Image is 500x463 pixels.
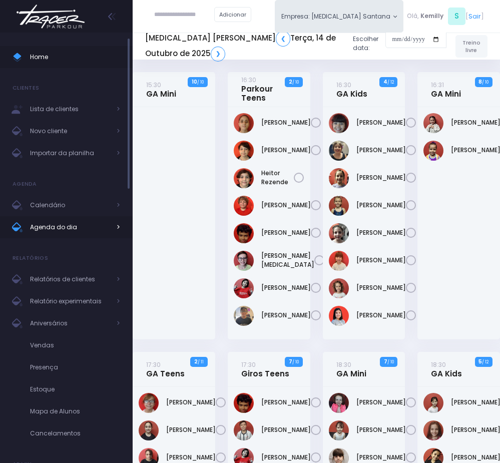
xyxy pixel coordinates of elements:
[234,196,254,216] img: Henrique Affonso
[146,360,185,378] a: 17:30GA Teens
[356,453,406,462] a: [PERSON_NAME]
[234,168,254,188] img: Heitor Rezende Chemin
[261,311,311,320] a: [PERSON_NAME]
[30,405,120,418] span: Mapa de Alunos
[30,273,110,286] span: Relatórios de clientes
[431,80,461,99] a: 16:31GA Mini
[234,223,254,243] img: João Pedro Oliveira de Meneses
[261,118,311,127] a: [PERSON_NAME]
[423,113,443,133] img: Laura de oliveira Amorim
[197,79,204,85] small: / 10
[478,358,482,365] strong: 5
[289,358,292,365] strong: 7
[30,427,120,440] span: Cancelamentos
[356,256,406,265] a: [PERSON_NAME]
[145,28,446,64] div: Escolher data:
[261,146,311,155] a: [PERSON_NAME]
[356,173,406,182] a: [PERSON_NAME]
[448,8,465,25] span: S
[336,81,351,89] small: 16:30
[261,251,314,269] a: [PERSON_NAME][MEDICAL_DATA]
[261,169,294,187] a: Heitor Rezende
[146,360,161,369] small: 17:30
[30,361,120,374] span: Presença
[30,339,120,352] span: Vendas
[198,359,204,365] small: / 11
[356,398,406,407] a: [PERSON_NAME]
[431,360,446,369] small: 18:30
[336,360,366,378] a: 18:30GA Mini
[423,420,443,440] img: Flora Caroni de Araujo
[13,174,37,194] h4: Agenda
[356,283,406,292] a: [PERSON_NAME]
[420,12,443,21] span: Kemilly
[356,425,406,434] a: [PERSON_NAME]
[383,78,387,86] strong: 4
[30,103,110,116] span: Lista de clientes
[146,80,176,99] a: 15:30GA Mini
[261,201,311,210] a: [PERSON_NAME]
[241,360,289,378] a: 17:30Giros Teens
[13,248,48,268] h4: Relatórios
[407,12,419,21] span: Olá,
[30,383,120,396] span: Estoque
[478,78,482,86] strong: 8
[139,420,159,440] img: Alice de Sousa Rodrigues Ferreira
[166,398,216,407] a: [PERSON_NAME]
[30,317,110,330] span: Aniversários
[356,118,406,127] a: [PERSON_NAME]
[234,420,254,440] img: Leonardo Pacheco de Toledo Barros
[234,306,254,326] img: Lucas figueiredo guedes
[356,146,406,155] a: [PERSON_NAME]
[423,141,443,161] img: Maria Cecília Menezes Rodrigues
[329,223,349,243] img: Mariana Garzuzi Palma
[214,7,251,22] a: Adicionar
[241,360,256,369] small: 17:30
[482,79,488,85] small: / 10
[455,35,487,58] a: Treino livre
[431,81,444,89] small: 16:31
[468,12,481,21] a: Sair
[356,228,406,237] a: [PERSON_NAME]
[329,420,349,440] img: Izzie de Souza Santiago Pinheiro
[234,393,254,413] img: João Pedro Oliveira de Meneses
[482,359,488,365] small: / 12
[336,80,367,99] a: 16:30GA Kids
[30,295,110,308] span: Relatório experimentais
[289,78,292,86] strong: 2
[329,113,349,133] img: Bianca Yoshida Nagatani
[166,425,216,434] a: [PERSON_NAME]
[329,141,349,161] img: Heloisa Frederico Mota
[387,359,394,365] small: / 10
[241,76,256,84] small: 16:30
[30,199,110,212] span: Calendário
[261,398,311,407] a: [PERSON_NAME]
[423,393,443,413] img: Alice Fernandes Barraconi
[234,278,254,298] img: Lorena mie sato ayres
[292,359,299,365] small: / 10
[329,306,349,326] img: VALENTINA ZANONI DE FREITAS
[329,196,349,216] img: Manuela Andrade Bertolla
[261,453,311,462] a: [PERSON_NAME]
[387,79,394,85] small: / 12
[192,78,197,86] strong: 10
[356,311,406,320] a: [PERSON_NAME]
[329,278,349,298] img: Nina Diniz Scatena Alves
[234,141,254,161] img: Arthur Rezende Chemin
[146,81,161,89] small: 15:30
[13,78,39,98] h4: Clientes
[329,168,349,188] img: Lara Prado Pfefer
[356,201,406,210] a: [PERSON_NAME]
[329,251,349,271] img: Mariana Namie Takatsuki Momesso
[139,393,159,413] img: AMANDA OLINDA SILVESTRE DE PAIVA
[261,283,311,292] a: [PERSON_NAME]
[234,251,254,271] img: João Vitor Fontan Nicoleti
[30,51,120,64] span: Home
[211,47,225,62] a: ❯
[431,360,462,378] a: 18:30GA Kids
[261,228,311,237] a: [PERSON_NAME]
[241,75,294,103] a: 16:30Parkour Teens
[194,358,198,365] strong: 2
[292,79,299,85] small: / 10
[403,6,487,27] div: [ ]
